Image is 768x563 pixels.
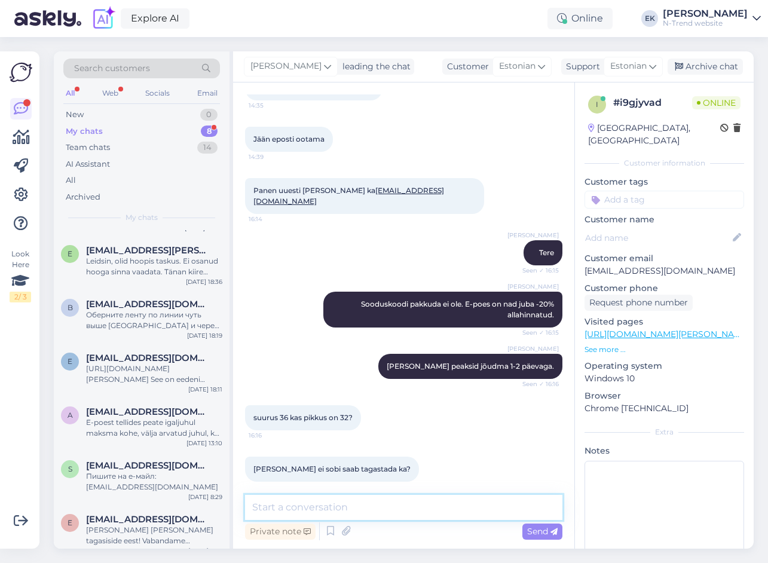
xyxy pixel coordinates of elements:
span: Send [527,526,558,537]
span: Sooduskoodi pakkuda ei ole. E-poes on nad juba -20% allahinnatud. [361,299,556,319]
span: Tere [539,248,554,257]
div: My chats [66,126,103,137]
img: explore-ai [91,6,116,31]
p: Customer name [585,213,744,226]
div: Archived [66,191,100,203]
p: Operating system [585,360,744,372]
div: Пишите на е-майл: [EMAIL_ADDRESS][DOMAIN_NAME] [86,471,222,492]
span: [PERSON_NAME] [250,60,322,73]
div: [DATE] 18:36 [186,277,222,286]
div: Request phone number [585,295,693,311]
span: Estonian [499,60,536,73]
div: All [66,175,76,186]
span: Seen ✓ 16:15 [514,328,559,337]
a: [URL][DOMAIN_NAME][PERSON_NAME] [585,329,749,339]
div: Web [100,85,121,101]
span: Evelinsarnik1@gmail.com [86,514,210,525]
img: Askly Logo [10,61,32,84]
p: Browser [585,390,744,402]
div: E-poest tellides peate igaljuhul maksma kohe, välja arvatud juhul, kui tellite kliki ja prooviga. [86,417,222,439]
span: elviira.aher@gmail.com [86,245,210,256]
span: s [68,464,72,473]
div: [DATE] 13:10 [186,439,222,448]
span: Seen ✓ 16:16 [514,380,559,388]
div: [DATE] 8:26 [188,546,222,555]
div: Оберните ленту по линии чуть выше [GEOGRAPHIC_DATA] и через наиболее выступающую часть затылка. Л... [86,310,222,331]
div: All [63,85,77,101]
span: solveiga0804@gmail.com [86,460,210,471]
div: [PERSON_NAME] [PERSON_NAME] tagasiside eest! Vabandame ebamugavuse pärast, mis turvaelemendi eema... [86,525,222,546]
div: Leidsin, olid hoopis taskus. Ei osanud hooga sinna vaadata. Tänan kiire vastuse eest :) Head õhtut! [86,256,222,277]
span: [PERSON_NAME] peaksid jõudma 1-2 päevaga. [387,362,554,371]
div: [DATE] 18:11 [188,385,222,394]
p: Visited pages [585,316,744,328]
div: 8 [201,126,218,137]
input: Add name [585,231,730,244]
div: Email [195,85,220,101]
span: evahaidov1@gmail.com [86,353,210,363]
p: Chrome [TECHNICAL_ID] [585,402,744,415]
span: e [68,249,72,258]
span: 14:35 [249,101,293,110]
p: Customer email [585,252,744,265]
span: a [68,411,73,420]
span: Jään eposti ootama [253,134,325,143]
span: e [68,357,72,366]
span: [PERSON_NAME] [507,282,559,291]
div: Customer [442,60,489,73]
div: Archive chat [668,59,743,75]
div: Private note [245,524,316,540]
div: [URL][DOMAIN_NAME][PERSON_NAME] See on eedeni keskuses kohapeal [86,363,222,385]
span: [PERSON_NAME] [507,231,559,240]
span: My chats [126,212,158,223]
div: Socials [143,85,172,101]
p: Customer phone [585,282,744,295]
div: [DATE] 18:19 [187,331,222,340]
span: arjana21@hotmail.com [86,406,210,417]
p: Customer tags [585,176,744,188]
div: Customer information [585,158,744,169]
p: Windows 10 [585,372,744,385]
div: leading the chat [338,60,411,73]
div: AI Assistant [66,158,110,170]
span: Online [692,96,741,109]
div: [DATE] 8:29 [188,492,222,501]
div: N-Trend website [663,19,748,28]
p: Notes [585,445,744,457]
span: 16:19 [249,482,293,491]
div: 0 [200,109,218,121]
div: Online [547,8,613,29]
span: 16:16 [249,431,293,440]
div: Support [561,60,600,73]
div: 2 / 3 [10,292,31,302]
p: See more ... [585,344,744,355]
div: Team chats [66,142,110,154]
p: [EMAIL_ADDRESS][DOMAIN_NAME] [585,265,744,277]
span: Search customers [74,62,150,75]
span: b [68,303,73,312]
span: Panen uuesti [PERSON_NAME] ka [253,186,444,206]
span: 14:39 [249,152,293,161]
div: # i9gjyvad [613,96,692,110]
span: E [68,518,72,527]
input: Add a tag [585,191,744,209]
span: Estonian [610,60,647,73]
div: New [66,109,84,121]
span: bektemis_edil@mail.ru [86,299,210,310]
a: [PERSON_NAME]N-Trend website [663,9,761,28]
span: i [596,100,598,109]
span: [PERSON_NAME] ei sobi saab tagastada ka? [253,464,411,473]
span: Seen ✓ 16:15 [514,266,559,275]
div: Extra [585,427,744,437]
a: Explore AI [121,8,189,29]
span: suurus 36 kas pikkus on 32? [253,413,353,422]
span: 16:14 [249,215,293,224]
span: [PERSON_NAME] [507,344,559,353]
div: 14 [197,142,218,154]
div: [PERSON_NAME] [663,9,748,19]
div: EK [641,10,658,27]
div: [GEOGRAPHIC_DATA], [GEOGRAPHIC_DATA] [588,122,720,147]
div: Look Here [10,249,31,302]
